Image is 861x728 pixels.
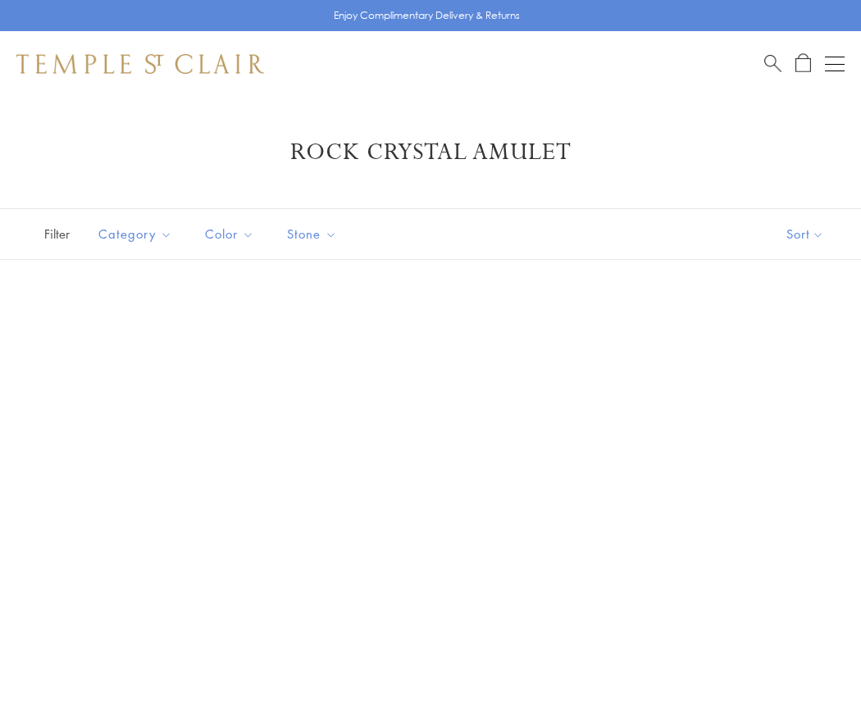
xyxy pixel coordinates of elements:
[334,7,520,24] p: Enjoy Complimentary Delivery & Returns
[795,53,811,74] a: Open Shopping Bag
[86,216,184,253] button: Category
[279,224,349,244] span: Stone
[197,224,266,244] span: Color
[41,138,820,167] h1: Rock Crystal Amulet
[749,209,861,259] button: Show sort by
[16,54,264,74] img: Temple St. Clair
[825,54,845,74] button: Open navigation
[764,53,781,74] a: Search
[275,216,349,253] button: Stone
[90,224,184,244] span: Category
[193,216,266,253] button: Color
